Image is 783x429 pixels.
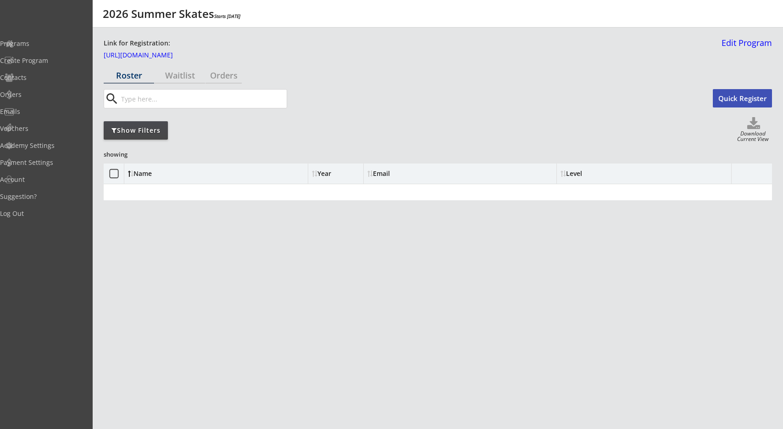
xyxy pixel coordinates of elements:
[312,170,360,177] div: Year
[104,71,154,79] div: Roster
[735,117,772,131] button: Click to download full roster. Your browser settings may try to block it, check your security set...
[104,91,119,106] button: search
[713,89,772,107] button: Quick Register
[367,170,450,177] div: Email
[205,71,242,79] div: Orders
[214,13,240,19] em: Starts [DATE]
[103,8,240,19] div: 2026 Summer Skates
[119,90,287,108] input: Type here...
[104,52,195,62] a: [URL][DOMAIN_NAME]
[155,71,205,79] div: Waitlist
[10,7,83,24] img: yH5BAEAAAAALAAAAAABAAEAAAIBRAA7
[734,131,772,143] div: Download Current View
[128,170,203,177] div: Name
[104,126,168,135] div: Show Filters
[718,39,772,55] a: Edit Program
[104,39,172,48] div: Link for Registration:
[104,150,170,158] div: showing
[561,170,643,177] div: Level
